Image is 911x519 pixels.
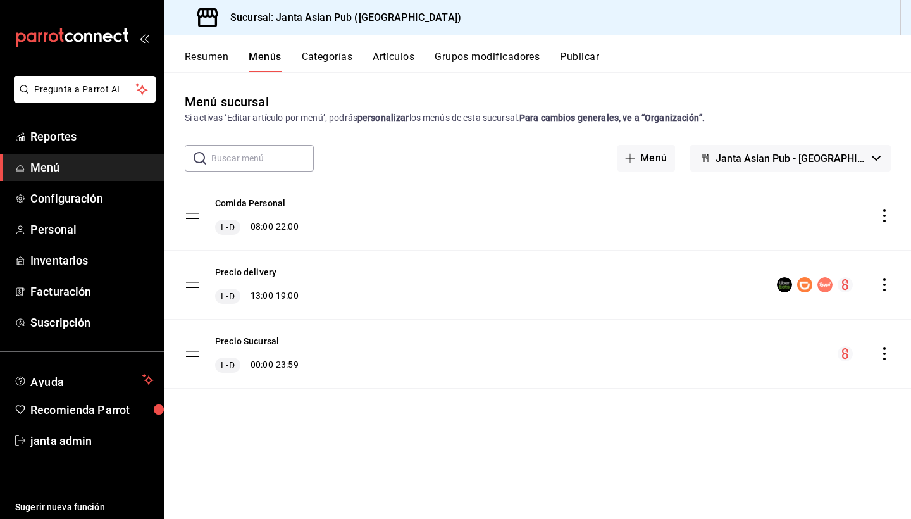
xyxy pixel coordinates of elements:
[302,51,353,72] button: Categorías
[34,83,136,96] span: Pregunta a Parrot AI
[14,76,156,103] button: Pregunta a Parrot AI
[878,278,891,291] button: actions
[30,372,137,387] span: Ayuda
[519,113,705,123] strong: Para cambios generales, ve a “Organización”.
[211,146,314,171] input: Buscar menú
[878,347,891,360] button: actions
[30,314,154,331] span: Suscripción
[215,335,279,347] button: Precio Sucursal
[30,221,154,238] span: Personal
[716,153,867,165] span: Janta Asian Pub - [GEOGRAPHIC_DATA]
[617,145,675,172] button: Menú
[15,501,154,514] span: Sugerir nueva función
[30,432,154,449] span: janta admin
[220,10,461,25] h3: Sucursal: Janta Asian Pub ([GEOGRAPHIC_DATA])
[215,197,285,209] button: Comida Personal
[185,51,228,72] button: Resumen
[878,209,891,222] button: actions
[185,208,200,223] button: drag
[30,159,154,176] span: Menú
[215,220,299,235] div: 08:00 - 22:00
[373,51,414,72] button: Artículos
[9,92,156,105] a: Pregunta a Parrot AI
[249,51,281,72] button: Menús
[185,277,200,292] button: drag
[139,33,149,43] button: open_drawer_menu
[218,221,237,234] span: L-D
[690,145,891,172] button: Janta Asian Pub - [GEOGRAPHIC_DATA]
[185,346,200,361] button: drag
[215,358,299,373] div: 00:00 - 23:59
[215,289,299,304] div: 13:00 - 19:00
[357,113,409,123] strong: personalizar
[30,128,154,145] span: Reportes
[218,359,237,372] span: L-D
[185,92,269,111] div: Menú sucursal
[218,290,237,303] span: L-D
[435,51,540,72] button: Grupos modificadores
[185,51,911,72] div: navigation tabs
[30,252,154,269] span: Inventarios
[30,190,154,207] span: Configuración
[185,111,891,125] div: Si activas ‘Editar artículo por menú’, podrás los menús de esta sucursal.
[215,266,276,278] button: Precio delivery
[30,401,154,418] span: Recomienda Parrot
[560,51,599,72] button: Publicar
[30,283,154,300] span: Facturación
[164,182,911,389] table: menu-maker-table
